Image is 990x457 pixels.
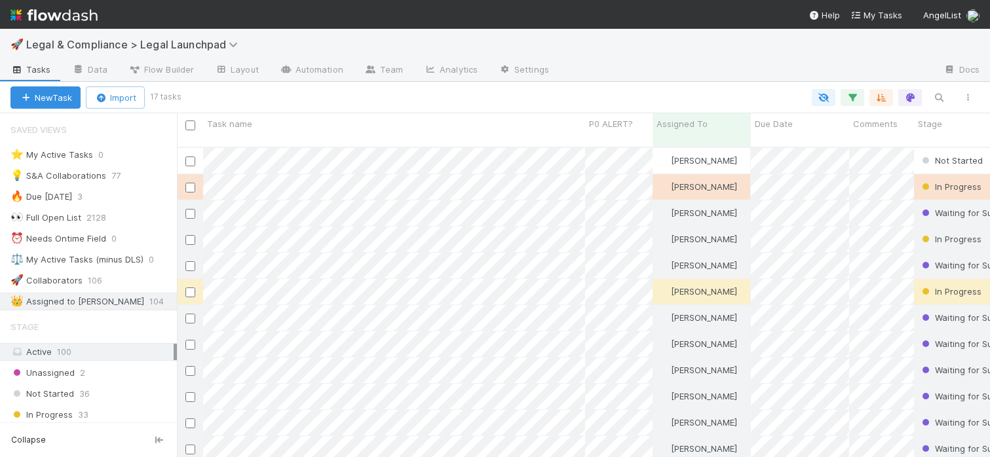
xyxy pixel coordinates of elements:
[150,91,181,103] small: 17 tasks
[658,311,737,324] div: [PERSON_NAME]
[10,314,39,340] span: Stage
[10,365,75,381] span: Unassigned
[149,293,177,310] span: 104
[10,293,144,310] div: Assigned to [PERSON_NAME]
[413,60,488,81] a: Analytics
[10,232,24,244] span: ⏰
[589,117,633,130] span: P0 ALERT?
[269,60,354,81] a: Automation
[658,206,737,219] div: [PERSON_NAME]
[658,312,669,323] img: avatar_b5be9b1b-4537-4870-b8e7-50cc2287641b.png
[658,181,669,192] img: avatar_b5be9b1b-4537-4870-b8e7-50cc2287641b.png
[26,38,244,51] span: Legal & Compliance > Legal Launchpad
[671,260,737,270] span: [PERSON_NAME]
[671,391,737,401] span: [PERSON_NAME]
[10,251,143,268] div: My Active Tasks (minus DLS)
[658,259,737,272] div: [PERSON_NAME]
[111,230,130,247] span: 0
[10,230,106,247] div: Needs Ontime Field
[919,234,981,244] span: In Progress
[658,365,669,375] img: avatar_b5be9b1b-4537-4870-b8e7-50cc2287641b.png
[658,443,669,454] img: avatar_b5be9b1b-4537-4870-b8e7-50cc2287641b.png
[10,210,81,226] div: Full Open List
[919,286,981,297] span: In Progress
[10,295,24,306] span: 👑
[185,445,195,454] input: Toggle Row Selected
[79,386,90,402] span: 36
[919,154,983,167] div: Not Started
[755,117,793,130] span: Due Date
[185,392,195,402] input: Toggle Row Selected
[185,120,195,130] input: Toggle All Rows Selected
[185,418,195,428] input: Toggle Row Selected
[671,286,737,297] span: [PERSON_NAME]
[919,155,983,166] span: Not Started
[658,232,737,246] div: [PERSON_NAME]
[86,210,119,226] span: 2128
[919,232,981,246] div: In Progress
[185,209,195,219] input: Toggle Row Selected
[658,285,737,298] div: [PERSON_NAME]
[658,417,669,428] img: avatar_b5be9b1b-4537-4870-b8e7-50cc2287641b.png
[658,390,737,403] div: [PERSON_NAME]
[185,183,195,192] input: Toggle Row Selected
[658,363,737,376] div: [PERSON_NAME]
[86,86,145,109] button: Import
[10,274,24,285] span: 🚀
[671,312,737,323] span: [PERSON_NAME]
[185,340,195,350] input: Toggle Row Selected
[850,9,902,22] a: My Tasks
[658,338,669,349] img: avatar_b5be9b1b-4537-4870-b8e7-50cc2287641b.png
[10,189,72,205] div: Due [DATE]
[853,117,898,130] span: Comments
[671,181,737,192] span: [PERSON_NAME]
[10,117,67,143] span: Saved Views
[10,147,93,163] div: My Active Tasks
[77,189,96,205] span: 3
[671,208,737,218] span: [PERSON_NAME]
[11,434,46,446] span: Collapse
[919,181,981,192] span: In Progress
[185,156,195,166] input: Toggle Row Selected
[98,147,117,163] span: 0
[10,4,98,26] img: logo-inverted-e16ddd16eac7371096b0.svg
[658,442,737,455] div: [PERSON_NAME]
[354,60,413,81] a: Team
[10,344,174,360] div: Active
[933,60,990,81] a: Docs
[658,180,737,193] div: [PERSON_NAME]
[488,60,560,81] a: Settings
[128,63,194,76] span: Flow Builder
[10,149,24,160] span: ⭐
[671,365,737,375] span: [PERSON_NAME]
[850,10,902,20] span: My Tasks
[919,285,981,298] div: In Progress
[658,337,737,350] div: [PERSON_NAME]
[118,60,204,81] a: Flow Builder
[78,407,88,423] span: 33
[10,170,24,181] span: 💡
[111,168,134,184] span: 77
[918,117,942,130] span: Stage
[185,261,195,271] input: Toggle Row Selected
[919,180,981,193] div: In Progress
[10,168,106,184] div: S&A Collaborations
[671,234,737,244] span: [PERSON_NAME]
[185,366,195,376] input: Toggle Row Selected
[10,191,24,202] span: 🔥
[809,9,840,22] div: Help
[185,235,195,245] input: Toggle Row Selected
[658,155,669,166] img: avatar_b5be9b1b-4537-4870-b8e7-50cc2287641b.png
[658,234,669,244] img: avatar_b5be9b1b-4537-4870-b8e7-50cc2287641b.png
[10,272,83,289] div: Collaborators
[80,365,85,381] span: 2
[658,391,669,401] img: avatar_b5be9b1b-4537-4870-b8e7-50cc2287641b.png
[10,39,24,50] span: 🚀
[10,86,81,109] button: NewTask
[10,63,51,76] span: Tasks
[62,60,118,81] a: Data
[204,60,269,81] a: Layout
[149,251,167,268] span: 0
[10,211,24,223] span: 👀
[185,287,195,297] input: Toggle Row Selected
